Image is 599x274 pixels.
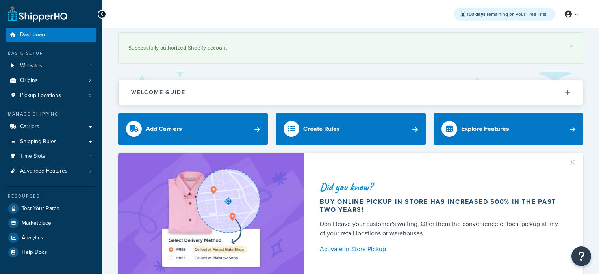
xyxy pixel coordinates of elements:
a: Create Rules [276,113,425,145]
a: Dashboard [6,28,96,42]
div: Explore Features [461,123,509,134]
li: Websites [6,59,96,73]
a: Explore Features [434,113,583,145]
span: 1 [90,153,91,160]
a: × [570,43,573,49]
span: 7 [89,168,91,175]
span: Help Docs [22,249,47,256]
span: Marketplace [22,220,51,227]
a: Origins2 [6,73,96,88]
img: ad-shirt-map-b0359fc47e01cab431d101c4b569394f6a03f54285957d908178d52f29eb9668.png [140,164,282,272]
span: Websites [20,63,42,69]
li: Pickup Locations [6,88,96,103]
span: 2 [89,77,91,84]
a: Shipping Rules [6,134,96,149]
div: Resources [6,193,96,199]
span: Pickup Locations [20,92,61,99]
span: Origins [20,77,38,84]
a: Pickup Locations0 [6,88,96,103]
span: Time Slots [20,153,45,160]
a: Time Slots1 [6,149,96,164]
span: Analytics [22,235,43,241]
a: Activate In-Store Pickup [320,244,564,255]
div: Basic Setup [6,50,96,57]
span: Carriers [20,123,39,130]
button: Open Resource Center [571,246,591,266]
a: Marketplace [6,216,96,230]
div: Don't leave your customer's waiting. Offer them the convenience of local pickup at any of your re... [320,219,564,238]
span: 1 [90,63,91,69]
div: Did you know? [320,181,564,192]
a: Test Your Rates [6,201,96,216]
span: Test Your Rates [22,205,59,212]
span: Shipping Rules [20,138,57,145]
div: Add Carriers [146,123,182,134]
span: remaining on your Free Trial [467,11,546,18]
strong: 100 days [467,11,486,18]
div: Successfully authorized Shopify account [128,43,573,54]
div: Create Rules [303,123,340,134]
a: Websites1 [6,59,96,73]
a: Help Docs [6,245,96,259]
li: Advanced Features [6,164,96,179]
a: Carriers [6,119,96,134]
a: Add Carriers [118,113,268,145]
a: Analytics [6,231,96,245]
span: Dashboard [20,32,47,38]
h2: Welcome Guide [131,89,185,95]
button: Welcome Guide [119,80,583,105]
div: Buy online pickup in store has increased 500% in the past two years! [320,198,564,214]
a: Advanced Features7 [6,164,96,179]
li: Origins [6,73,96,88]
div: Manage Shipping [6,111,96,117]
span: 0 [89,92,91,99]
span: Advanced Features [20,168,68,175]
li: Time Slots [6,149,96,164]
